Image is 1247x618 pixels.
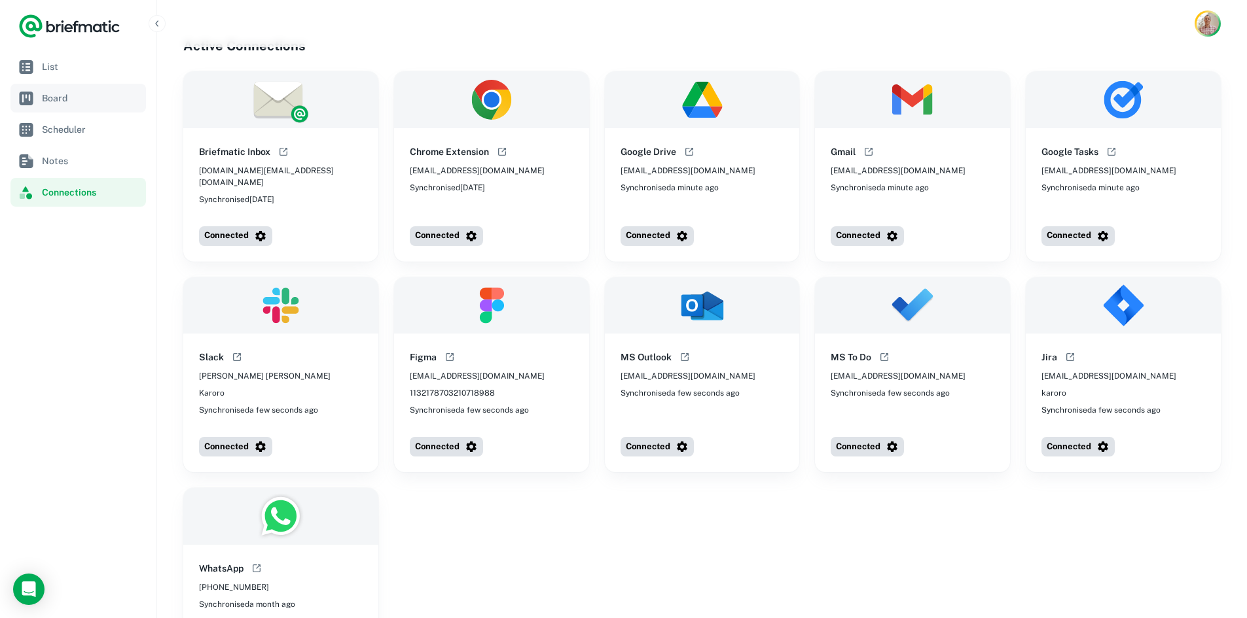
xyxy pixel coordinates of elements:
[681,144,697,160] button: Open help documentation
[199,226,272,246] button: Connected
[861,144,877,160] button: Open help documentation
[831,387,950,399] span: Synchronised a few seconds ago
[1041,165,1176,177] span: [EMAIL_ADDRESS][DOMAIN_NAME]
[42,91,141,105] span: Board
[10,115,146,144] a: Scheduler
[42,122,141,137] span: Scheduler
[1041,437,1115,456] button: Connected
[621,350,672,364] h6: MS Outlook
[1041,370,1176,382] span: [EMAIL_ADDRESS][DOMAIN_NAME]
[199,370,331,382] span: [PERSON_NAME] [PERSON_NAME]
[13,574,45,605] div: Open Intercom Messenger
[199,387,225,399] span: Karoro
[815,277,1010,334] img: MS To Do
[10,84,146,112] a: Board
[42,154,141,168] span: Notes
[276,144,291,160] button: Open help documentation
[1041,350,1057,364] h6: Jira
[199,437,272,456] button: Connected
[494,144,510,160] button: Open help documentation
[442,349,458,365] button: Open help documentation
[831,350,871,364] h6: MS To Do
[831,145,856,159] h6: Gmail
[1041,182,1140,194] span: Synchronised a minute ago
[410,226,483,246] button: Connected
[199,165,363,188] span: [DOMAIN_NAME][EMAIL_ADDRESS][DOMAIN_NAME]
[394,71,589,128] img: Chrome Extension
[621,387,740,399] span: Synchronised a few seconds ago
[877,349,892,365] button: Open help documentation
[1041,145,1098,159] h6: Google Tasks
[410,145,489,159] h6: Chrome Extension
[199,350,224,364] h6: Slack
[10,146,146,175] a: Notes
[183,488,378,545] img: WhatsApp
[199,598,295,610] span: Synchronised a month ago
[605,277,800,334] img: MS Outlook
[10,52,146,81] a: List
[10,178,146,207] a: Connections
[621,226,694,246] button: Connected
[1195,10,1221,37] button: Account button
[229,349,245,365] button: Open help documentation
[1041,404,1161,416] span: Synchronised a few seconds ago
[815,71,1010,128] img: Gmail
[831,182,929,194] span: Synchronised a minute ago
[831,226,904,246] button: Connected
[621,437,694,456] button: Connected
[677,349,693,365] button: Open help documentation
[1041,226,1115,246] button: Connected
[410,165,545,177] span: [EMAIL_ADDRESS][DOMAIN_NAME]
[1026,71,1221,128] img: Google Tasks
[410,437,483,456] button: Connected
[1197,12,1219,35] img: Rob Mark
[410,404,529,416] span: Synchronised a few seconds ago
[831,437,904,456] button: Connected
[410,350,437,364] h6: Figma
[410,387,495,399] span: 1132178703210718988
[410,370,545,382] span: [EMAIL_ADDRESS][DOMAIN_NAME]
[1041,387,1066,399] span: karoro
[621,165,755,177] span: [EMAIL_ADDRESS][DOMAIN_NAME]
[1062,349,1078,365] button: Open help documentation
[18,13,120,39] a: Logo
[199,561,244,575] h6: WhatsApp
[394,277,589,334] img: Figma
[1026,277,1221,334] img: Jira
[42,185,141,199] span: Connections
[199,145,270,159] h6: Briefmatic Inbox
[605,71,800,128] img: Google Drive
[42,60,141,74] span: List
[183,277,378,334] img: Slack
[249,560,264,576] button: Open help documentation
[199,194,274,205] span: Synchronised [DATE]
[199,581,269,593] span: [PHONE_NUMBER]
[199,404,318,416] span: Synchronised a few seconds ago
[621,145,676,159] h6: Google Drive
[831,165,966,177] span: [EMAIL_ADDRESS][DOMAIN_NAME]
[621,182,719,194] span: Synchronised a minute ago
[183,71,378,128] img: Briefmatic Inbox
[621,370,755,382] span: [EMAIL_ADDRESS][DOMAIN_NAME]
[831,370,966,382] span: [EMAIL_ADDRESS][DOMAIN_NAME]
[410,182,485,194] span: Synchronised [DATE]
[1104,144,1119,160] button: Open help documentation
